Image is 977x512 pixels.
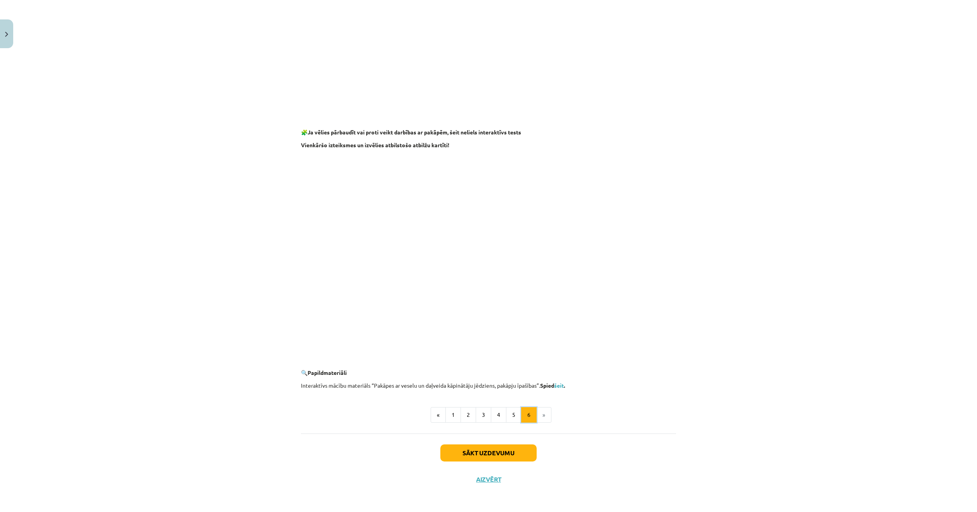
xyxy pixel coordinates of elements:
[476,407,491,423] button: 3
[491,407,506,423] button: 4
[474,475,503,483] button: Aizvērt
[461,407,476,423] button: 2
[301,381,676,390] p: Interaktīvs mācību materiāls “Pakāpes ar veselu un daļveida kāpinātāju jēdziens, pakāpju īpašības”.
[431,407,446,423] button: «
[5,32,8,37] img: icon-close-lesson-0947bae3869378f0d4975bcd49f059093ad1ed9edebbc8119c70593378902aed.svg
[554,382,564,389] a: šeit
[440,444,537,461] button: Sākt uzdevumu
[521,407,537,423] button: 6
[301,141,449,148] b: Vienkāršo izteiksmes un izvēlies atbilstošo atbilžu kartīti!
[301,128,676,136] p: 🧩
[445,407,461,423] button: 1
[540,382,565,389] b: Spied .
[506,407,522,423] button: 5
[301,407,676,423] nav: Page navigation example
[308,129,521,136] b: Ja vēlies pārbaudīt vai proti veikt darbības ar pakāpēm, šeit neliels interaktīvs tests
[301,369,676,377] p: 🔍
[308,369,347,376] b: Papildmateriāli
